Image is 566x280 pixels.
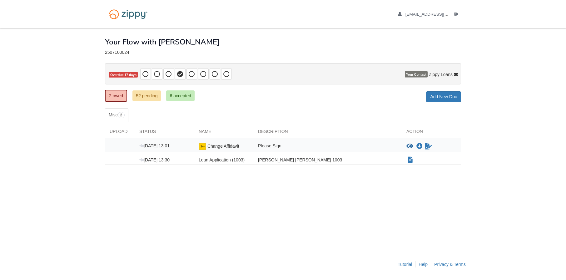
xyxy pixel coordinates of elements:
div: Status [135,128,194,138]
a: Add New Doc [426,91,461,102]
a: 2 owed [105,90,127,102]
span: Change Affidavit [207,144,239,149]
div: Description [253,128,402,138]
a: Show Document [408,157,413,162]
div: 2507100024 [105,50,461,55]
a: 6 accepted [166,90,195,101]
a: Misc [105,108,128,122]
a: Download Change Affidavit [416,144,423,149]
div: Please Sign [253,143,402,150]
a: Help [419,262,428,267]
div: Action [402,128,461,138]
div: Name [194,128,253,138]
a: edit profile [398,12,477,18]
img: Ready for you to esign [199,143,206,150]
a: Log out [454,12,461,18]
span: 2 [118,112,125,118]
a: Privacy & Terms [434,262,466,267]
a: Sign Form [424,143,432,150]
span: Overdue 17 days [109,72,138,78]
span: Your Contact [405,71,428,78]
span: Zippy Loans [429,71,453,78]
img: Logo [105,6,151,22]
a: 52 pending [132,90,161,101]
div: Upload [105,128,135,138]
span: Loan Application (1003) [199,157,245,162]
a: Tutorial [398,262,412,267]
div: [PERSON_NAME] [PERSON_NAME] 1003 [253,157,402,163]
h1: Your Flow with [PERSON_NAME] [105,38,220,46]
span: [DATE] 13:30 [139,157,170,162]
span: ronsandel05@gmail.com [405,12,477,17]
span: [DATE] 13:01 [139,143,170,148]
button: View Change Affidavit [406,143,413,150]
